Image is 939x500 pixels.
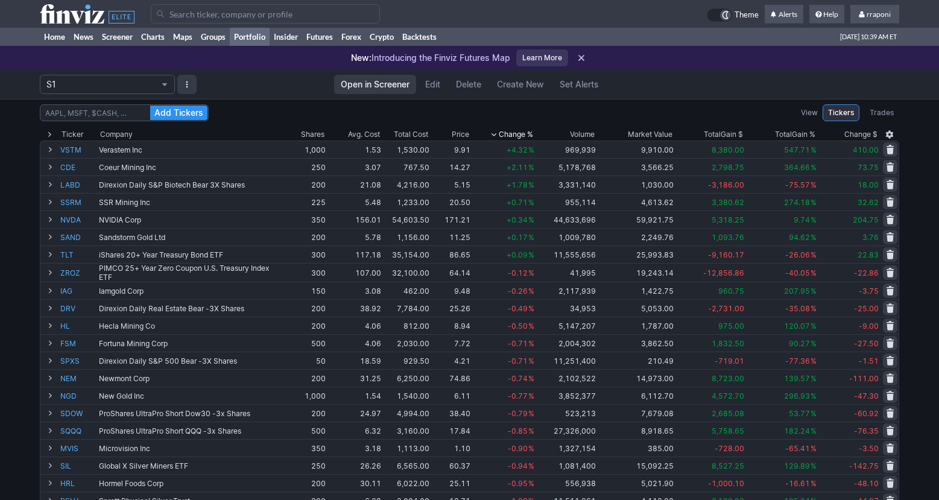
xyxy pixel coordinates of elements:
span: 960.75 [718,286,744,296]
td: 1.54 [327,387,382,404]
span: % [528,215,534,224]
span: % [811,268,817,277]
a: Edit [419,75,447,94]
td: 31.25 [327,369,382,387]
a: Learn More [516,49,568,66]
td: 6.11 [431,387,471,404]
td: 11,555,656 [536,245,597,263]
td: 929.50 [382,352,431,369]
td: 955,114 [536,193,597,210]
td: 1,540.00 [382,387,431,404]
input: AAPL, MSFT, $CASH, … [40,104,209,121]
span: 364.66 [784,163,810,172]
span: % [811,321,817,331]
td: 86.65 [431,245,471,263]
span: 3,380.62 [712,198,744,207]
td: 4.06 [327,317,382,334]
div: Total Cost [394,128,428,141]
td: 1,030.00 [597,176,675,193]
div: ProShares UltraPro Short QQQ -3x Shares [99,426,282,435]
a: SSRM [60,194,96,210]
span: % [811,426,817,435]
div: Ticker [62,128,83,141]
span: 3.76 [862,233,879,242]
td: 200 [283,317,327,334]
span: % [811,250,817,259]
span: -9.00 [859,321,879,331]
a: DRV [60,300,96,317]
a: News [69,28,98,46]
span: +1.78 [507,180,528,189]
td: 767.50 [382,158,431,176]
span: % [528,286,534,296]
div: SSR Mining Inc [99,198,282,207]
span: New: [351,52,371,63]
span: -12,856.86 [703,268,744,277]
input: Search [151,4,380,24]
a: ZROZ [60,264,96,282]
td: 25,993.83 [597,245,675,263]
td: 210.49 [597,352,675,369]
span: -0.12 [508,268,528,277]
td: 18.59 [327,352,382,369]
span: -77.36 [785,356,810,366]
td: 3,160.00 [382,422,431,439]
span: +0.17 [507,233,528,242]
td: 969,939 [536,141,597,158]
td: 171.21 [431,210,471,228]
button: Portfolio [40,75,175,94]
td: 1,422.75 [597,282,675,299]
td: 38.40 [431,404,471,422]
a: Open in Screener [334,75,416,94]
td: 300 [283,263,327,282]
span: % [811,145,817,154]
a: MVIS [60,440,96,457]
td: 150 [283,282,327,299]
a: Backtests [398,28,441,46]
div: Direxion Daily S&P 500 Bear -3X Shares [99,356,282,366]
td: 156.01 [327,210,382,228]
a: Charts [137,28,169,46]
span: % [528,250,534,259]
span: 18.00 [858,180,879,189]
span: 975.00 [718,321,744,331]
span: 274.18 [784,198,810,207]
a: SAND [60,229,96,245]
span: -0.71 [508,339,528,348]
span: % [528,198,534,207]
td: 34,953 [536,299,597,317]
span: Create New [497,78,544,90]
span: 1,832.50 [712,339,744,348]
td: 74.86 [431,369,471,387]
span: +0.34 [507,215,528,224]
a: NGD [60,387,96,404]
span: -0.49 [508,304,528,313]
span: 9.74 [794,215,810,224]
td: 1,000 [283,387,327,404]
td: 250 [283,158,327,176]
span: 32.62 [858,198,879,207]
span: -9,160.17 [708,250,744,259]
td: 3,331,140 [536,176,597,193]
td: 3,862.50 [597,334,675,352]
td: 5,147,207 [536,317,597,334]
td: 2,030.00 [382,334,431,352]
span: -60.92 [854,409,879,418]
a: Screener [98,28,137,46]
span: -0.71 [508,356,528,366]
span: S1 [46,78,156,90]
div: ProShares UltraPro Short Dow30 -3x Shares [99,409,282,418]
a: Futures [302,28,337,46]
td: 59,921.75 [597,210,675,228]
span: % [528,356,534,366]
span: Theme [735,8,759,22]
td: 462.00 [382,282,431,299]
span: 53.77 [789,409,810,418]
span: % [528,163,534,172]
td: 523,213 [536,404,597,422]
td: 200 [283,369,327,387]
span: -27.50 [854,339,879,348]
td: 14.27 [431,158,471,176]
span: Change $ [844,128,877,141]
span: Trades [870,107,894,119]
